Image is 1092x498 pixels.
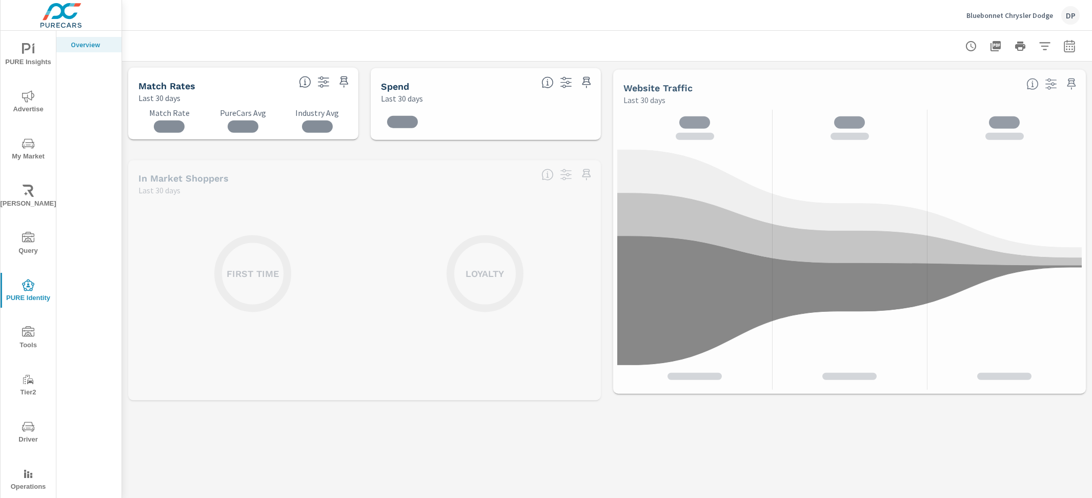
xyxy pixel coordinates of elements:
[71,39,113,50] p: Overview
[1063,76,1080,92] span: Save this to your personalized report
[1026,78,1039,90] span: All traffic is the data we start with. It’s unique personas over a 30-day period. We don’t consid...
[381,92,423,105] p: Last 30 days
[578,74,595,91] span: Save this to your personalized report
[966,11,1053,20] p: Bluebonnet Chrysler Dodge
[4,279,53,304] span: PURE Identity
[138,173,229,184] h5: In Market Shoppers
[4,232,53,257] span: Query
[138,81,195,91] h5: Match Rates
[466,268,504,280] h5: Loyalty
[287,108,348,118] p: Industry Avg
[1059,36,1080,56] button: Select Date Range
[1010,36,1030,56] button: Print Report
[138,108,200,118] p: Match Rate
[4,185,53,210] span: [PERSON_NAME]
[578,166,595,183] span: Save this to your personalized report
[1061,6,1080,25] div: DP
[4,43,53,68] span: PURE Insights
[381,81,409,92] h5: Spend
[56,37,122,52] div: Overview
[541,168,554,181] span: Loyalty: Matched has purchased from the dealership before and has exhibited a preference through ...
[623,83,693,93] h5: Website Traffic
[138,92,180,104] p: Last 30 days
[4,468,53,493] span: Operations
[227,268,279,280] h5: First Time
[138,184,180,196] p: Last 30 days
[4,326,53,351] span: Tools
[212,108,274,118] p: PureCars Avg
[299,76,311,88] span: Match rate: % of Identifiable Traffic. Pure Identity avg: Avg match rate of all PURE Identity cus...
[4,373,53,399] span: Tier2
[4,421,53,446] span: Driver
[985,36,1006,56] button: "Export Report to PDF"
[541,76,554,89] span: Total PureCars DigAdSpend. Data sourced directly from the Ad Platforms. Non-Purecars DigAd client...
[4,90,53,115] span: Advertise
[336,74,352,90] span: Save this to your personalized report
[1035,36,1055,56] button: Apply Filters
[4,137,53,163] span: My Market
[623,94,665,106] p: Last 30 days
